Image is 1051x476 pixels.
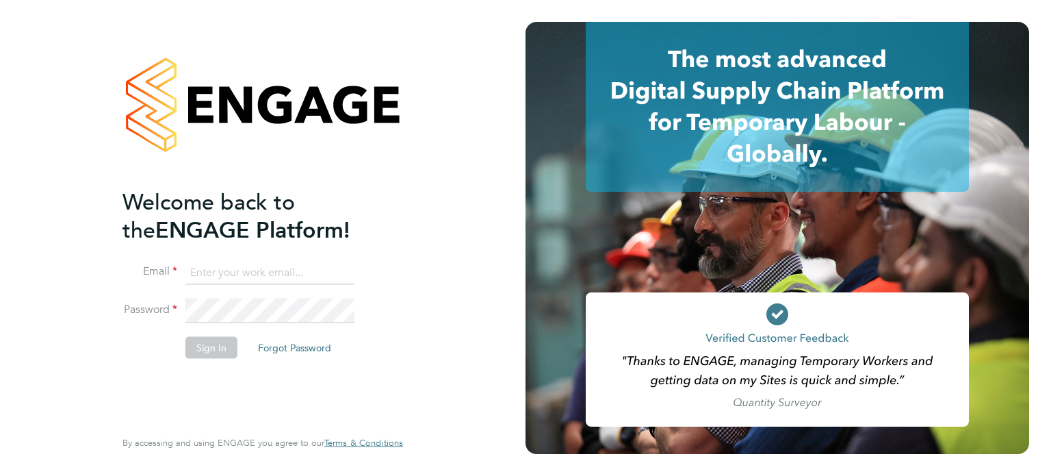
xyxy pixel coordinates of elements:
[122,188,389,244] h2: ENGAGE Platform!
[122,188,295,243] span: Welcome back to the
[185,337,237,359] button: Sign In
[122,303,177,317] label: Password
[122,264,177,279] label: Email
[122,437,403,449] span: By accessing and using ENGAGE you agree to our
[247,337,342,359] button: Forgot Password
[324,438,403,449] a: Terms & Conditions
[185,260,354,285] input: Enter your work email...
